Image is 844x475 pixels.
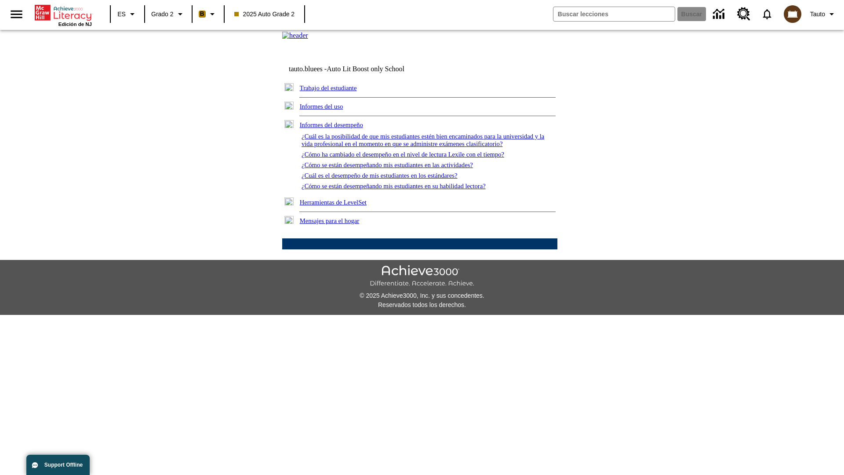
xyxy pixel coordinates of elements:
img: header [282,32,308,40]
a: Informes del uso [300,103,343,110]
span: Grado 2 [151,10,174,19]
img: minus.gif [284,120,294,128]
img: avatar image [784,5,801,23]
a: Trabajo del estudiante [300,84,357,91]
a: ¿Cuál es la posibilidad de que mis estudiantes estén bien encaminados para la universidad y la vi... [302,133,544,147]
span: Tauto [810,10,825,19]
button: Lenguaje: ES, Selecciona un idioma [113,6,142,22]
button: Perfil/Configuración [807,6,840,22]
span: B [200,8,204,19]
input: Buscar campo [553,7,675,21]
img: plus.gif [284,102,294,110]
a: ¿Cómo se están desempeñando mis estudiantes en las actividades? [302,161,473,168]
img: plus.gif [284,83,294,91]
a: ¿Cómo ha cambiado el desempeño en el nivel de lectura Lexile con el tiempo? [302,151,504,158]
button: Boost El color de la clase es anaranjado claro. Cambiar el color de la clase. [195,6,221,22]
span: 2025 Auto Grade 2 [234,10,295,19]
img: plus.gif [284,216,294,224]
a: Informes del desempeño [300,121,363,128]
a: ¿Cómo se están desempeñando mis estudiantes en su habilidad lectora? [302,183,486,190]
div: Portada [35,3,92,27]
td: tauto.bluees - [289,65,451,73]
a: Centro de información [708,2,732,26]
img: Achieve3000 Differentiate Accelerate Achieve [370,265,474,288]
nobr: Auto Lit Boost only School [327,65,404,73]
button: Abrir el menú lateral [4,1,29,27]
a: Herramientas de LevelSet [300,199,367,206]
span: Support Offline [44,462,83,468]
img: plus.gif [284,197,294,205]
span: Edición de NJ [58,22,92,27]
button: Grado: Grado 2, Elige un grado [148,6,189,22]
button: Escoja un nuevo avatar [779,3,807,26]
a: ¿Cuál es el desempeño de mis estudiantes en los estándares? [302,172,458,179]
a: Notificaciones [756,3,779,26]
a: Mensajes para el hogar [300,217,360,224]
button: Support Offline [26,455,90,475]
a: Centro de recursos, Se abrirá en una pestaña nueva. [732,2,756,26]
span: ES [117,10,126,19]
